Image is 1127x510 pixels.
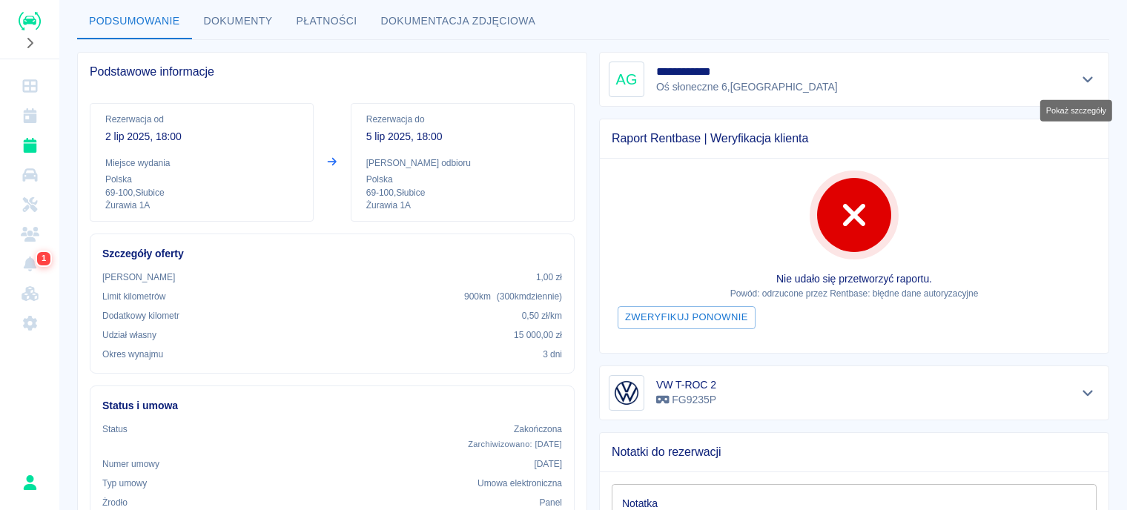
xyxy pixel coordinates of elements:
p: Polska [366,173,559,186]
h6: Status i umowa [102,398,562,414]
p: 15 000,00 zł [514,328,562,342]
p: Status [102,423,128,436]
h6: VW T-ROC 2 [656,377,716,392]
a: Widget WWW [6,279,53,308]
p: Powód: odrzucone przez Rentbase: błędne dane autoryzacyjne [612,287,1097,300]
a: Flota [6,160,53,190]
p: 3 dni [543,348,562,361]
p: FG9235P [656,392,716,408]
a: Rezerwacje [6,130,53,160]
p: Dodatkowy kilometr [102,309,179,322]
div: Pokaż szczegóły [1040,100,1112,122]
p: 0,50 zł /km [522,309,562,322]
p: Miejsce wydania [105,156,298,170]
p: 5 lip 2025, 18:00 [366,129,559,145]
p: Udział własny [102,328,156,342]
a: Dashboard [6,71,53,101]
span: 1 [39,251,49,266]
p: Oś słoneczne 6 , [GEOGRAPHIC_DATA] [656,79,838,95]
a: Serwisy [6,190,53,219]
button: Pokaż szczegóły [1076,382,1100,403]
button: Zweryfikuj ponownie [618,306,756,329]
h6: Szczegóły oferty [102,246,562,262]
span: ( 300 km dziennie ) [497,291,562,302]
div: AG [609,62,644,97]
button: Płatności [285,4,369,39]
button: Podsumowanie [77,4,192,39]
button: Pokaż szczegóły [1076,69,1100,90]
p: Numer umowy [102,457,159,471]
button: Rozwiń nawigację [19,33,41,53]
p: Limit kilometrów [102,290,165,303]
p: [PERSON_NAME] odbioru [366,156,559,170]
p: 900 km [464,290,562,303]
p: Umowa elektroniczna [477,477,562,490]
p: Nie udało się przetworzyć raportu. [612,271,1097,287]
p: Polska [105,173,298,186]
p: Rezerwacja od [105,113,298,126]
p: 1,00 zł [536,271,562,284]
button: Dokumentacja zdjęciowa [369,4,548,39]
p: Zakończona [468,423,562,436]
a: Ustawienia [6,308,53,338]
button: Dokumenty [192,4,285,39]
p: Żurawia 1A [366,199,559,212]
p: 2 lip 2025, 18:00 [105,129,298,145]
p: Rezerwacja do [366,113,559,126]
p: Żurawia 1A [105,199,298,212]
a: Klienci [6,219,53,249]
p: Okres wynajmu [102,348,163,361]
span: Zarchiwizowano: [DATE] [468,440,562,448]
img: Image [612,378,641,408]
span: Podstawowe informacje [90,64,575,79]
p: [DATE] [534,457,562,471]
p: Żrodło [102,496,128,509]
p: Panel [540,496,563,509]
img: Renthelp [19,12,41,30]
p: 69-100 , Słubice [366,186,559,199]
p: Typ umowy [102,477,147,490]
p: [PERSON_NAME] [102,271,175,284]
p: 69-100 , Słubice [105,186,298,199]
a: Powiadomienia [6,249,53,279]
span: Notatki do rezerwacji [612,445,1097,460]
span: Raport Rentbase | Weryfikacja klienta [612,131,1097,146]
button: Rafał Płaza [14,467,45,498]
a: Kalendarz [6,101,53,130]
